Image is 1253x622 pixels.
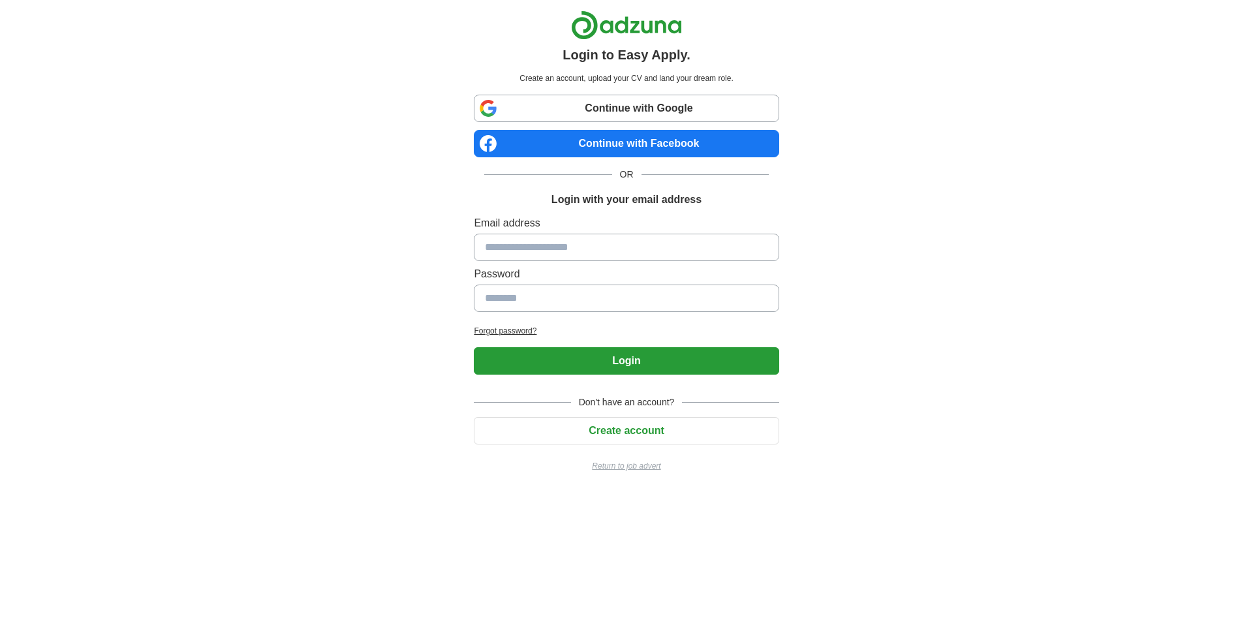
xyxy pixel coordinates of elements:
[474,266,779,282] label: Password
[474,130,779,157] a: Continue with Facebook
[551,192,702,208] h1: Login with your email address
[571,10,682,40] img: Adzuna logo
[474,425,779,436] a: Create account
[476,72,776,84] p: Create an account, upload your CV and land your dream role.
[474,215,779,231] label: Email address
[474,417,779,444] button: Create account
[474,325,779,337] a: Forgot password?
[474,460,779,472] a: Return to job advert
[612,168,642,181] span: OR
[571,396,683,409] span: Don't have an account?
[474,95,779,122] a: Continue with Google
[563,45,690,65] h1: Login to Easy Apply.
[474,347,779,375] button: Login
